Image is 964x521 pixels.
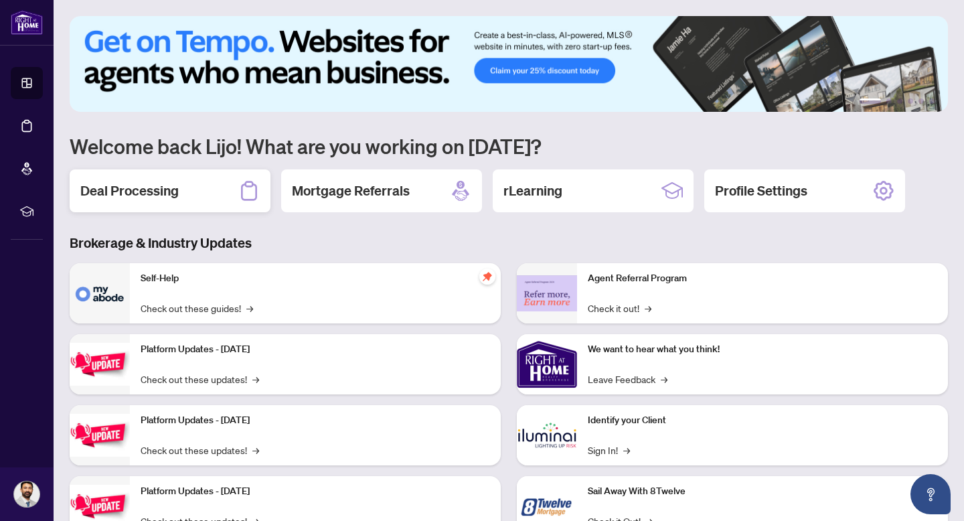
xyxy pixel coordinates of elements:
a: Check out these updates!→ [141,372,259,386]
button: 6 [929,98,935,104]
h2: rLearning [503,181,562,200]
p: Platform Updates - [DATE] [141,484,490,499]
span: → [645,301,651,315]
img: Platform Updates - July 21, 2025 [70,343,130,385]
h2: Deal Processing [80,181,179,200]
p: Self-Help [141,271,490,286]
p: Platform Updates - [DATE] [141,342,490,357]
img: Self-Help [70,263,130,323]
p: Sail Away With 8Twelve [588,484,937,499]
h3: Brokerage & Industry Updates [70,234,948,252]
p: We want to hear what you think! [588,342,937,357]
img: Identify your Client [517,405,577,465]
button: 2 [886,98,892,104]
span: → [661,372,667,386]
span: → [623,443,630,457]
h1: Welcome back Lijo! What are you working on [DATE]? [70,133,948,159]
button: 4 [908,98,913,104]
a: Check it out!→ [588,301,651,315]
a: Check out these updates!→ [141,443,259,457]
span: → [246,301,253,315]
button: Open asap [910,474,951,514]
button: 1 [860,98,881,104]
img: Slide 0 [70,16,948,112]
img: logo [11,10,43,35]
span: → [252,372,259,386]
img: Profile Icon [14,481,39,507]
img: Platform Updates - July 8, 2025 [70,414,130,456]
button: 5 [918,98,924,104]
button: 3 [897,98,902,104]
img: Agent Referral Program [517,275,577,312]
span: pushpin [479,269,495,285]
p: Identify your Client [588,413,937,428]
h2: Mortgage Referrals [292,181,410,200]
a: Check out these guides!→ [141,301,253,315]
p: Platform Updates - [DATE] [141,413,490,428]
a: Leave Feedback→ [588,372,667,386]
img: We want to hear what you think! [517,334,577,394]
a: Sign In!→ [588,443,630,457]
p: Agent Referral Program [588,271,937,286]
h2: Profile Settings [715,181,807,200]
span: → [252,443,259,457]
